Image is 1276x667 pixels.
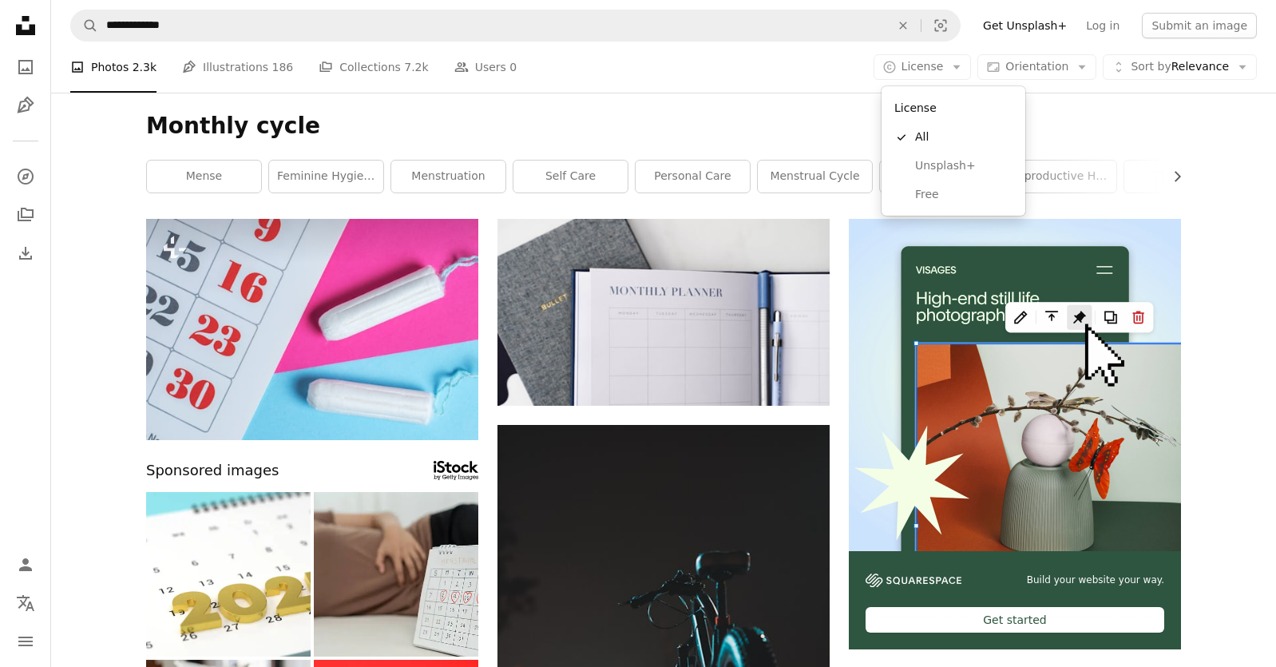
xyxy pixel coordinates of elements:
div: License [888,93,1019,123]
button: License [874,54,972,80]
div: License [882,86,1025,216]
span: All [915,129,1012,145]
span: Free [915,187,1012,203]
span: Unsplash+ [915,158,1012,174]
span: License [902,60,944,73]
button: Orientation [977,54,1096,80]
